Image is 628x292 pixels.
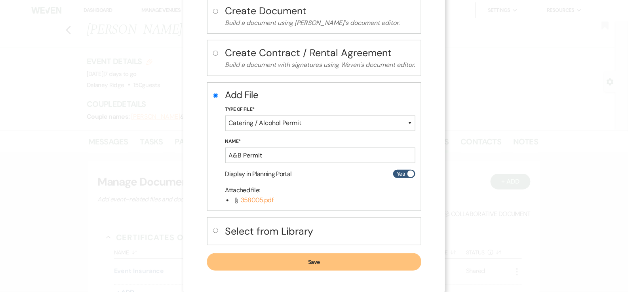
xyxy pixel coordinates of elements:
[225,18,415,28] p: Build a document using [PERSON_NAME]'s document editor.
[207,253,421,271] button: Save
[225,4,415,28] button: Create DocumentBuild a document using [PERSON_NAME]'s document editor.
[225,223,415,239] button: Select from Library
[225,60,415,70] p: Build a document with signatures using Weven's document editor.
[225,88,415,102] h2: Add File
[241,196,274,204] span: 358005.pdf
[397,169,405,179] span: Yes
[225,137,415,146] label: Name*
[225,169,415,179] div: Display in Planning Portal
[225,185,274,195] p: Attached file :
[225,46,415,60] h4: Create Contract / Rental Agreement
[225,105,415,114] label: Type of File*
[225,46,415,70] button: Create Contract / Rental AgreementBuild a document with signatures using Weven's document editor.
[225,4,415,18] h4: Create Document
[225,224,415,238] h4: Select from Library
